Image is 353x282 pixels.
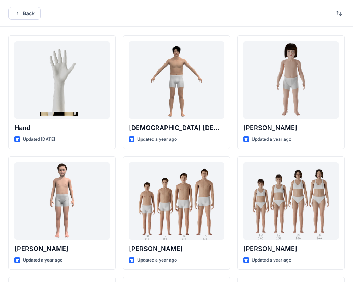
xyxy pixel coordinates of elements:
p: [PERSON_NAME] [243,244,339,254]
p: [PERSON_NAME] [14,244,110,254]
p: Updated a year ago [137,136,177,143]
a: Brenda [243,162,339,240]
p: Updated a year ago [137,257,177,264]
a: Charlie [243,41,339,119]
p: [PERSON_NAME] [129,244,224,254]
p: [PERSON_NAME] [243,123,339,133]
button: Back [8,7,41,20]
a: Brandon [129,162,224,240]
p: Updated a year ago [252,136,291,143]
a: Emil [14,162,110,240]
p: [DEMOGRAPHIC_DATA] [DEMOGRAPHIC_DATA] [129,123,224,133]
a: Male Asian [129,41,224,119]
p: Updated a year ago [23,257,62,264]
p: Hand [14,123,110,133]
p: Updated a year ago [252,257,291,264]
a: Hand [14,41,110,119]
p: Updated [DATE] [23,136,55,143]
